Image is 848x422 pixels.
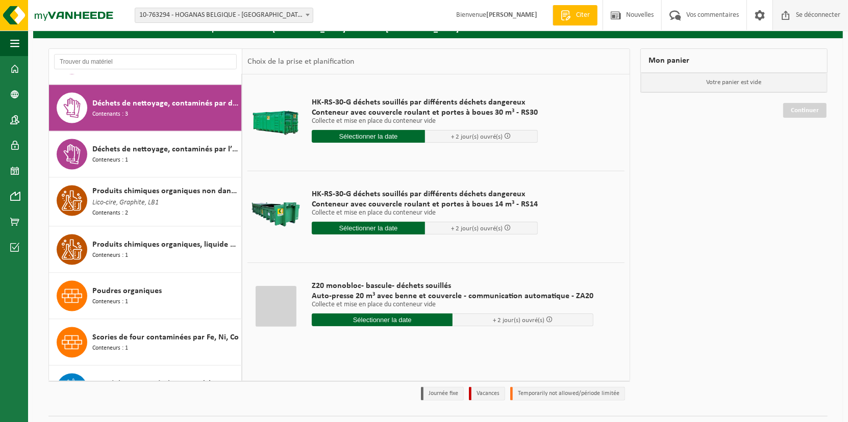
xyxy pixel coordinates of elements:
span: Produits chimiques organiques non dangereux, liquides dans de petits emballages [92,186,239,198]
span: Conteneurs : 1 [92,156,128,166]
a: Citer [553,5,597,25]
span: Contenants : 2 [92,209,128,219]
span: Conteneurs : 1 [92,251,128,261]
button: Scories de four contaminées par Fe, Ni, Co Conteneurs : 1 [49,320,242,366]
span: Conteneurs : 1 [92,344,128,354]
span: Produits chimiques organiques, liquide dangereux dans de petits contenants [92,239,239,251]
div: Choix de la prise et planification [242,49,359,74]
li: Vacances [469,387,505,401]
p: Collecte et mise en place du conteneur vide [312,301,593,308]
div: Mon panier [640,48,828,73]
input: Sélectionner la date [312,130,425,143]
p: Collecte et mise en place du conteneur vide [312,209,538,217]
span: Lico-cire, Graphite, LB1 [92,198,159,209]
span: Z20 monobloc- bascule- déchets souillés [312,281,593,291]
span: Conteneur avec couvercle roulant et portes à boues 14 m³ - RS14 [312,199,538,209]
p: Votre panier est vide [641,73,827,92]
span: Déchets de nettoyage, contaminés par divers déchets dangereux [92,97,239,110]
input: Sélectionner la date [312,222,425,234]
span: Poudres organiques [92,285,162,298]
button: Poudres organiques Conteneurs : 1 [49,273,242,320]
button: Produits chimiques organiques non dangereux, liquides dans de petits emballages Lico-cire, Graphi... [49,178,242,227]
span: Scories de four contaminées par Fe, Ni, Co [92,332,239,344]
span: + 2 jour(s) ouvré(s) [451,134,503,140]
li: Temporarily not allowed/période limitée [510,387,625,401]
font: Bienvenue [456,11,537,19]
p: Collecte et mise en place du conteneur vide [312,118,538,125]
a: Continuer [783,103,827,118]
span: Conteneur avec couvercle roulant et portes à boues 30 m³ - RS30 [312,108,538,118]
button: Produits chimiques organiques, liquide dangereux dans de petits contenants Conteneurs : 1 [49,227,242,273]
input: Trouver du matériel [54,54,237,69]
span: HK-RS-30-G déchets souillés par différents déchets dangereux [312,97,538,108]
span: 10-763294 - HOGANAS BELGIUM - ATH [135,8,313,23]
button: PMD (Plastique, Métal, Cartons à boissons) (entreprises) [49,366,242,412]
span: Contenants : 3 [92,110,128,119]
span: 10-763294 - HOGANAS BELGIUM - ATH [135,8,313,22]
span: Conteneurs : 1 [92,298,128,307]
span: HK-RS-30-G déchets souillés par différents déchets dangereux [312,189,538,199]
button: Déchets de nettoyage, contaminés par l’huile Conteneurs : 1 [49,131,242,178]
span: Déchets de nettoyage, contaminés par l’huile [92,144,239,156]
span: + 2 jour(s) ouvré(s) [451,225,503,232]
strong: [PERSON_NAME] [486,11,537,19]
button: Déchets de nettoyage, contaminés par divers déchets dangereux Contenants : 3 [49,85,242,131]
span: PMD (Plastique, Métal, Cartons à boissons) (entreprises) [92,378,239,390]
span: Citer [573,10,592,20]
li: Journée fixe [421,387,464,401]
span: + 2 jour(s) ouvré(s) [493,317,544,324]
span: Auto-presse 20 m³ avec benne et couvercle - communication automatique - ZA20 [312,291,593,301]
input: Sélectionner la date [312,313,453,326]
